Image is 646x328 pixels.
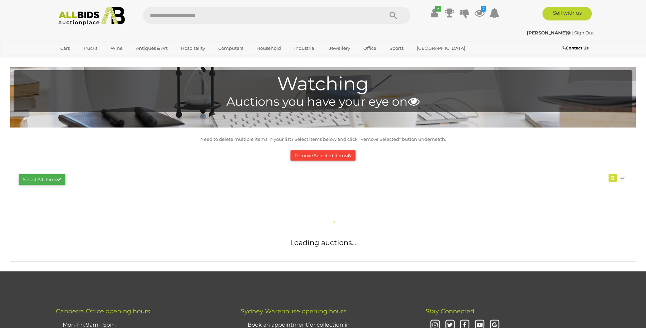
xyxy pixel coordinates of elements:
[17,74,629,94] h1: Watching
[563,44,590,52] a: Contact Us
[574,30,594,35] a: Sign Out
[79,43,102,54] a: Trucks
[55,7,129,26] img: Allbids.com.au
[426,308,474,315] span: Stay Connected
[131,43,172,54] a: Antiques & Art
[241,308,346,315] span: Sydney Warehouse opening hours
[385,43,408,54] a: Sports
[609,174,617,182] div: 0
[17,95,629,108] h4: Auctions you have your eye on
[429,7,440,19] a: ✔
[290,238,356,247] span: Loading auctions...
[412,43,470,54] a: [GEOGRAPHIC_DATA]
[56,308,150,315] span: Canberra Office opening hours
[542,7,592,20] a: Sell with us
[214,43,248,54] a: Computers
[56,43,74,54] a: Cars
[252,43,285,54] a: Household
[527,30,572,35] a: [PERSON_NAME]
[376,7,410,24] button: Search
[290,43,320,54] a: Industrial
[106,43,127,54] a: Wine
[290,150,356,161] button: Remove Selected Items
[435,6,441,12] i: ✔
[563,45,588,50] b: Contact Us
[481,6,486,12] i: 7
[572,30,573,35] span: |
[14,135,632,143] p: Need to delete multiple items in your list? Select items below and click "Remove Selected" button...
[325,43,354,54] a: Jewellery
[359,43,381,54] a: Office
[527,30,571,35] strong: [PERSON_NAME]
[176,43,209,54] a: Hospitality
[248,322,308,328] u: Book an appointment
[19,174,65,185] button: Select All items
[474,7,485,19] a: 7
